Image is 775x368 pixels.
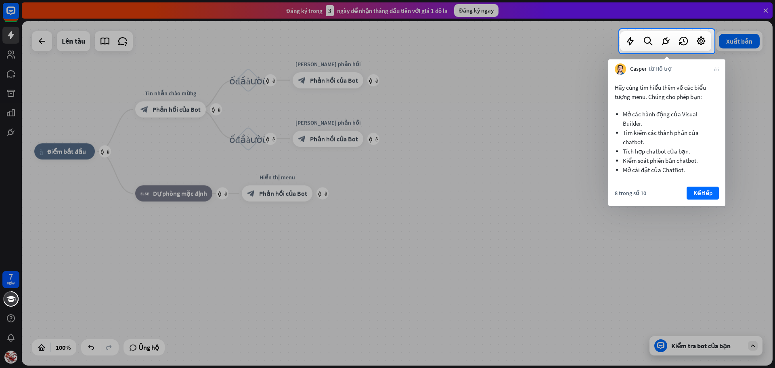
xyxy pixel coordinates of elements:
[693,189,712,197] font: Kế tiếp
[623,110,697,127] font: Mở các hành động của Visual Builder.
[623,147,690,155] font: Tích hợp chatbot của bạn.
[615,189,646,197] font: 8 trong số 10
[623,157,698,164] font: Kiểm soát phiên bản chatbot.
[623,166,685,174] font: Mở cài đặt của ChatBot.
[630,65,647,72] font: Casper
[714,67,719,71] font: đóng
[687,187,719,200] button: Kế tiếp
[623,129,699,146] font: Tìm kiếm các thành phần của chatbot.
[649,65,672,72] font: từ Hỗ trợ
[615,84,706,101] font: Hãy cùng tìm hiểu thêm về các biểu tượng menu. Chúng cho phép bạn:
